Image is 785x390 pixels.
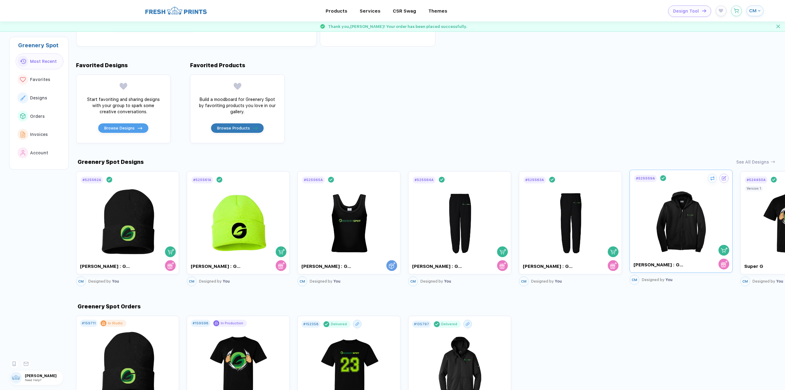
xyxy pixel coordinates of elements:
span: Designed by [310,279,332,284]
button: link to iconDesigns [16,90,63,106]
button: CM [187,276,197,286]
div: ThemesToggle dropdown menu [428,8,447,14]
span: CM [521,280,527,284]
div: You [531,279,562,284]
div: Greenery Spot [18,42,63,48]
div: # 159598 [193,321,209,325]
img: icon [138,127,142,129]
span: Account [30,150,48,155]
img: 7753450d-95b8-415e-84db-5843d61429e5_nt_front_1759032753819.jpg [647,183,716,255]
div: #525565AOrder with a Sales Rep [PERSON_NAME] : Greenery SpotCMDesigned by You [297,170,400,288]
img: 84d93861-757c-42ea-8bdc-154511e6b561_nt_front_1759035247024.jpg [315,184,384,256]
button: Order with a Sales Rep [386,260,397,271]
span: Most Recent [30,59,57,64]
button: shopping cart [276,246,286,257]
img: success gif [318,21,327,31]
div: # 525564A [415,178,434,182]
img: shopping cart [167,248,174,255]
div: [PERSON_NAME] : Greenery Spot [412,264,463,269]
span: Designed by [88,279,111,284]
div: # 152358 [303,322,319,326]
img: 3fb19518-0042-40fc-ac4e-55eb5c977fc6_nt_front_1759034290061.jpg [425,184,494,256]
img: link to icon [20,77,26,82]
img: link to icon [21,132,25,137]
div: Version 1 [747,187,761,190]
img: store cart [610,262,617,269]
div: In Studio [108,321,123,325]
img: user profile [10,372,22,384]
div: Favorited Products [190,62,245,68]
button: CM [740,276,750,286]
button: store cart [608,260,618,271]
button: store cart [276,260,286,271]
span: [PERSON_NAME] [25,374,63,378]
div: See All Designs [736,160,769,164]
span: Designed by [420,279,443,284]
div: Build a moodboard for Greenery Spot by favoriting products you love in our gallery. [199,96,276,115]
div: [PERSON_NAME] : Greenery Spot [523,264,574,269]
span: CM [189,280,194,284]
span: Designs [30,95,47,100]
div: ProductsToggle dropdown menu chapters [326,8,347,14]
button: CM [519,276,529,286]
button: link to iconFavorites [16,72,63,88]
span: CM [749,8,756,14]
div: Favorited Designs [76,62,128,68]
span: Need Help? [25,378,41,382]
button: store cart [718,259,729,269]
span: Designed by [199,279,222,284]
img: Order with a Sales Rep [389,262,396,269]
span: Designed by [642,278,664,282]
div: You [420,279,451,284]
button: Browse Designsicon [98,123,148,133]
img: 1759037388715tkuvw_nt_front.png [204,184,273,256]
span: Designed by [752,279,775,284]
button: See All Designs [736,160,775,164]
div: You [310,279,340,284]
div: # 135797 [414,322,429,326]
span: CM [410,280,416,284]
div: #525559Ashopping cartstore cart [PERSON_NAME] : Greenery SpotCMDesigned by You [630,170,733,288]
button: CM [630,275,639,285]
button: Design Toolicon [668,6,711,17]
img: 29c01cfd-7246-4688-8d28-c0df4e7da8a9_nt_front_1759033159259.jpg [536,184,605,256]
span: CM [300,280,305,284]
img: store cart [721,261,728,267]
img: link to icon [20,59,26,64]
button: store cart [497,260,508,271]
span: Browse Products [217,125,250,131]
div: [PERSON_NAME] : Greenery Spot [301,264,353,269]
div: You [642,278,672,282]
button: link to iconOrders [16,108,63,124]
button: CM [746,6,764,16]
span: Favorites [30,77,50,82]
div: In Production [221,321,243,325]
img: link to icon [21,150,25,156]
div: ServicesToggle dropdown menu [360,8,381,14]
div: You [752,279,783,284]
button: CM [408,276,418,286]
div: CSR SwagToggle dropdown menu [393,8,416,14]
img: store cart [167,262,174,269]
div: You [199,279,230,284]
button: shopping cart [497,246,508,257]
div: [PERSON_NAME] : Greenery Spot [191,264,242,269]
div: Greenery Spot Designs [76,159,144,165]
span: Thank you, [PERSON_NAME] ! Your order has been placed successfully. [328,24,467,29]
div: #525562Ashopping cartstore cart [PERSON_NAME] : Greenery SpotCMDesigned by You [76,170,179,288]
img: shopping cart [500,248,506,255]
div: [PERSON_NAME] : Greenery Spot [80,264,131,269]
button: Browse Productsicon [211,123,264,133]
span: Browse Designs [104,125,135,131]
div: #525563Ashopping cartstore cart [PERSON_NAME] : Greenery SpotCMDesigned by You [519,170,622,288]
div: [PERSON_NAME] : Greenery Spot [634,262,685,268]
span: Invoices [30,132,48,137]
button: link to iconInvoices [16,126,63,142]
span: Design Tool [673,9,699,14]
img: link to icon [20,95,25,100]
div: Delivered [441,322,457,326]
span: Orders [30,114,45,119]
button: link to iconMost Recent [16,53,63,69]
img: store cart [278,262,285,269]
button: store cart [165,260,176,271]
